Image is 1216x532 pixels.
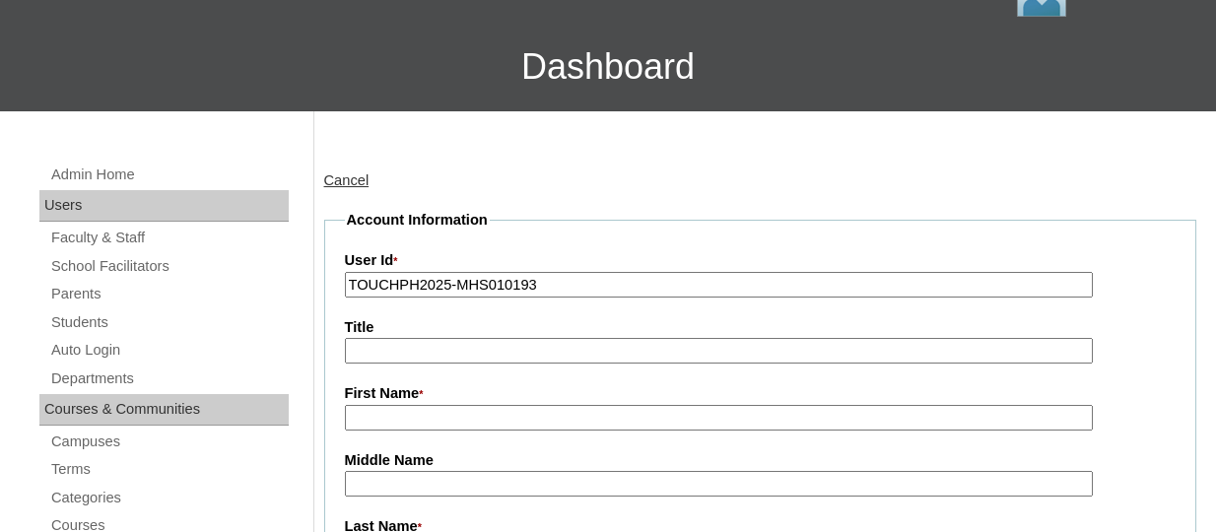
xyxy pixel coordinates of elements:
[49,430,289,454] a: Campuses
[345,250,1177,272] label: User Id
[49,226,289,250] a: Faculty & Staff
[49,282,289,306] a: Parents
[39,394,289,426] div: Courses & Communities
[324,172,370,188] a: Cancel
[39,190,289,222] div: Users
[49,254,289,279] a: School Facilitators
[10,23,1206,111] h3: Dashboard
[49,338,289,363] a: Auto Login
[49,163,289,187] a: Admin Home
[345,210,490,231] legend: Account Information
[345,383,1177,405] label: First Name
[345,317,1177,338] label: Title
[49,457,289,482] a: Terms
[49,310,289,335] a: Students
[49,486,289,510] a: Categories
[49,366,289,391] a: Departments
[345,450,1177,471] label: Middle Name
